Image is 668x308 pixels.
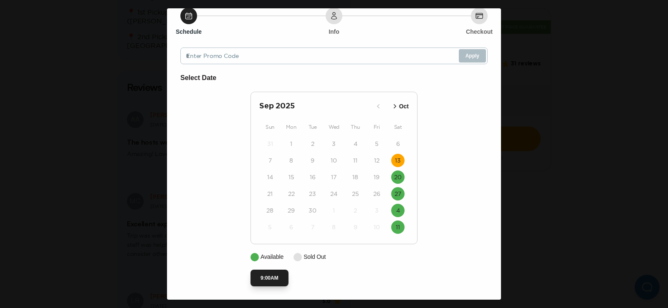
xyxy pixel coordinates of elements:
time: 25 [352,190,359,198]
button: 30 [306,204,319,217]
button: 2 [349,204,362,217]
button: 6 [391,137,405,150]
div: Sat [387,122,409,132]
button: 31 [263,137,277,150]
button: 5 [263,220,277,234]
button: 15 [285,170,298,184]
button: 3 [327,137,341,150]
time: 14 [267,173,273,181]
time: 31 [267,140,273,148]
time: 30 [309,206,316,215]
button: 13 [391,154,405,167]
button: 1 [285,137,298,150]
time: 7 [268,156,272,165]
time: 6 [396,140,400,148]
time: 24 [330,190,337,198]
div: Wed [323,122,344,132]
time: 5 [375,140,379,148]
button: 9 [349,220,362,234]
time: 26 [373,190,380,198]
h6: Checkout [466,28,493,36]
h2: Sep 2025 [259,100,372,112]
button: 28 [263,204,277,217]
time: 15 [288,173,294,181]
time: 13 [395,156,401,165]
button: 11 [391,220,405,234]
time: 2 [354,206,357,215]
time: 6 [289,223,293,231]
div: Fri [366,122,387,132]
button: 4 [349,137,362,150]
button: 29 [285,204,298,217]
time: 10 [374,223,380,231]
button: 24 [327,187,341,200]
button: 16 [306,170,319,184]
time: 11 [396,223,400,231]
time: 8 [289,156,293,165]
time: 10 [331,156,337,165]
time: 17 [331,173,337,181]
time: 2 [311,140,314,148]
button: 19 [370,170,383,184]
p: Sold Out [304,253,326,261]
button: 10 [327,154,341,167]
div: Sun [259,122,281,132]
time: 9 [311,156,314,165]
button: 6 [285,220,298,234]
button: 18 [349,170,362,184]
button: 26 [370,187,383,200]
time: 16 [310,173,316,181]
button: 25 [349,187,362,200]
time: 22 [288,190,295,198]
h6: Select Date [180,73,488,83]
div: Mon [281,122,302,132]
button: 7 [306,220,319,234]
time: 21 [267,190,273,198]
button: 8 [327,220,341,234]
button: 14 [263,170,277,184]
button: 22 [285,187,298,200]
button: 9:00AM [250,270,288,286]
button: 11 [349,154,362,167]
button: 9 [306,154,319,167]
p: Oct [399,102,409,111]
button: Oct [388,100,411,113]
button: 17 [327,170,341,184]
button: 7 [263,154,277,167]
button: 27 [391,187,405,200]
time: 12 [374,156,380,165]
div: Thu [345,122,366,132]
button: 20 [391,170,405,184]
time: 5 [268,223,272,231]
time: 11 [353,156,357,165]
div: Tue [302,122,323,132]
button: 8 [285,154,298,167]
button: 12 [370,154,383,167]
button: 21 [263,187,277,200]
button: 23 [306,187,319,200]
time: 27 [395,190,401,198]
h6: Schedule [176,28,202,36]
time: 18 [352,173,358,181]
time: 9 [354,223,357,231]
time: 8 [332,223,336,231]
time: 28 [266,206,273,215]
button: 4 [391,204,405,217]
time: 4 [396,206,400,215]
p: Available [261,253,283,261]
time: 19 [374,173,380,181]
button: 3 [370,204,383,217]
time: 4 [354,140,357,148]
time: 20 [394,173,402,181]
button: 10 [370,220,383,234]
time: 3 [332,140,336,148]
time: 3 [375,206,379,215]
time: 1 [290,140,292,148]
time: 29 [288,206,295,215]
button: 2 [306,137,319,150]
button: 1 [327,204,341,217]
h6: Info [329,28,339,36]
time: 1 [333,206,335,215]
time: 7 [311,223,314,231]
button: 5 [370,137,383,150]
